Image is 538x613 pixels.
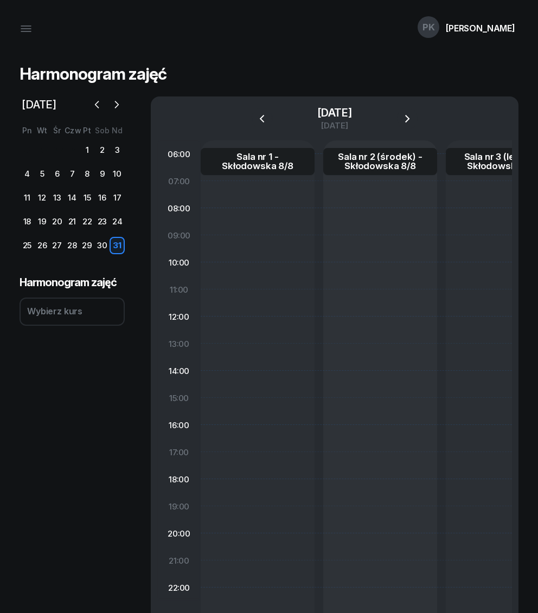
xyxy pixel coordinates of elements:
[209,152,306,171] div: Sala nr 1 - Skłodowska 8/8
[49,237,65,254] div: 27
[446,24,515,33] div: [PERSON_NAME]
[157,249,201,276] div: 10:00
[65,126,80,135] div: Czw
[110,189,125,207] div: 17
[65,165,80,183] div: 7
[157,167,201,195] div: 07:00
[35,189,50,207] div: 12
[157,411,201,438] div: 16:00
[157,303,201,330] div: 12:00
[20,126,35,135] div: Pn
[157,438,201,466] div: 17:00
[39,146,48,155] div: 29
[323,148,437,175] a: Sala nr 2 (środek) - Skłodowska 8/8
[17,96,61,113] span: [DATE]
[49,213,65,230] div: 20
[157,574,201,601] div: 22:00
[95,126,110,135] div: Sob
[110,165,125,183] div: 10
[201,148,315,175] a: Sala nr 1 - Skłodowska 8/8
[80,213,95,230] div: 22
[157,384,201,411] div: 15:00
[110,126,125,135] div: Nd
[157,222,201,249] div: 09:00
[20,165,35,183] div: 4
[95,237,110,254] div: 30
[20,274,125,291] h3: Harmonogram zajęć
[422,23,435,32] span: PK
[69,146,78,155] div: 31
[317,107,352,118] div: [DATE]
[49,189,65,207] div: 13
[35,126,50,135] div: Wt
[332,152,428,171] div: Sala nr 2 (środek) - Skłodowska 8/8
[20,213,35,230] div: 18
[157,140,201,167] div: 06:00
[35,213,50,230] div: 19
[80,126,95,135] div: Pt
[95,141,110,159] div: 2
[80,189,95,207] div: 15
[110,237,125,254] div: 31
[54,146,63,155] div: 30
[80,237,95,254] div: 29
[27,305,82,319] div: Wybierz kurs
[317,121,352,130] div: [DATE]
[157,330,201,357] div: 13:00
[20,189,35,207] div: 11
[20,64,166,83] h1: Harmonogram zajęć
[49,126,65,135] div: Śr
[23,146,33,155] div: 28
[157,547,201,574] div: 21:00
[157,520,201,547] div: 20:00
[157,493,201,520] div: 19:00
[95,165,110,183] div: 9
[35,165,50,183] div: 5
[157,276,201,303] div: 11:00
[157,466,201,493] div: 18:00
[65,237,80,254] div: 28
[49,165,65,183] div: 6
[35,237,50,254] div: 26
[110,141,125,159] div: 3
[80,165,95,183] div: 8
[80,141,95,159] div: 1
[157,195,201,222] div: 08:00
[157,357,201,384] div: 14:00
[95,189,110,207] div: 16
[20,237,35,254] div: 25
[95,213,110,230] div: 23
[110,213,125,230] div: 24
[65,213,80,230] div: 21
[65,189,80,207] div: 14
